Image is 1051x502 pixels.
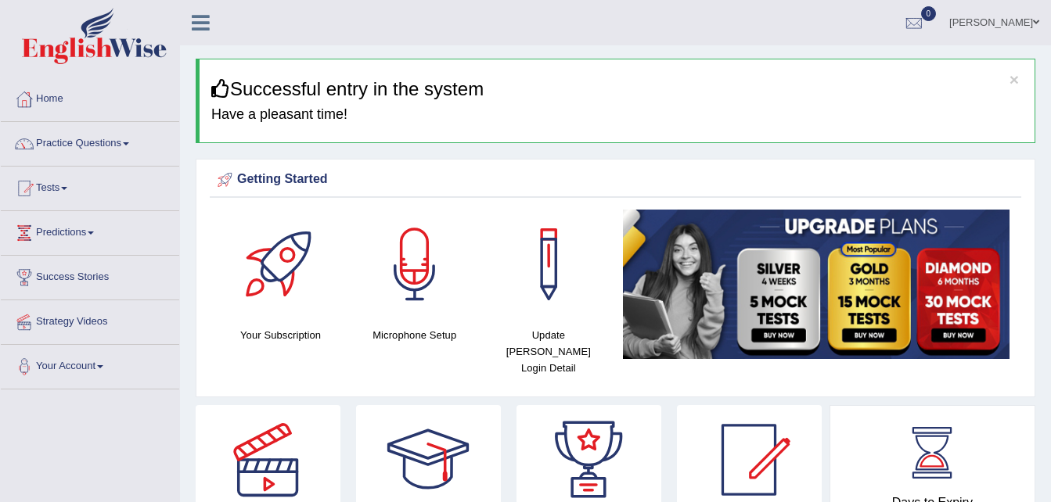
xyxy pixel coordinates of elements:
[1,167,179,206] a: Tests
[1,300,179,339] a: Strategy Videos
[211,107,1023,123] h4: Have a pleasant time!
[921,6,937,21] span: 0
[1010,71,1019,88] button: ×
[1,77,179,117] a: Home
[623,210,1010,359] img: small5.jpg
[1,122,179,161] a: Practice Questions
[489,327,607,376] h4: Update [PERSON_NAME] Login Detail
[1,256,179,295] a: Success Stories
[1,211,179,250] a: Predictions
[214,168,1017,192] div: Getting Started
[211,79,1023,99] h3: Successful entry in the system
[1,345,179,384] a: Your Account
[355,327,473,343] h4: Microphone Setup
[221,327,340,343] h4: Your Subscription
